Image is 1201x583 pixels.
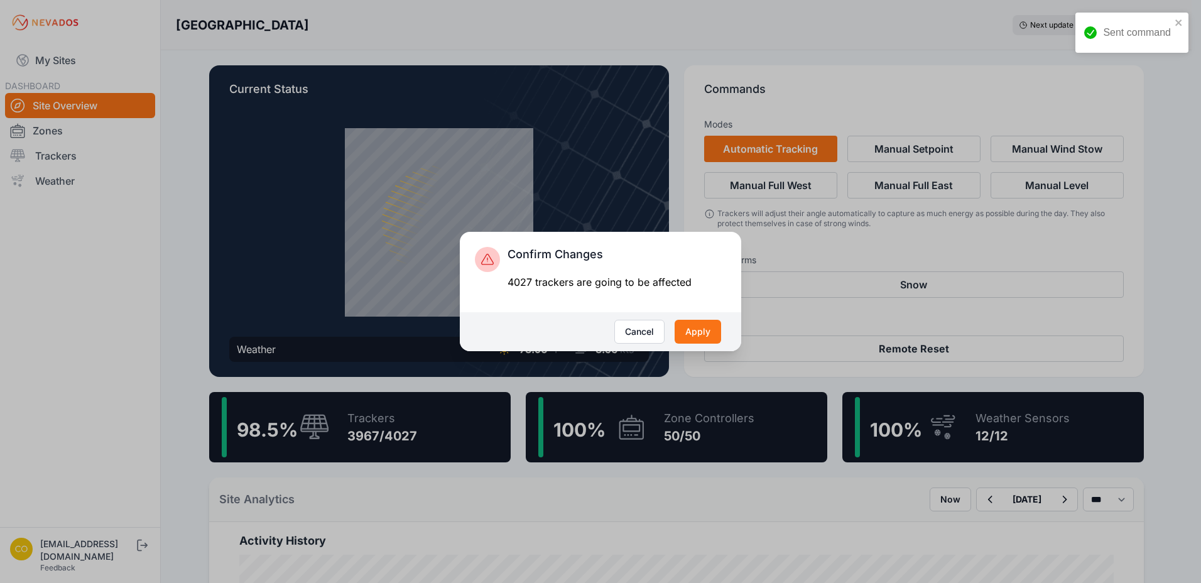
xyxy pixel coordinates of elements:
[1103,25,1171,40] div: Sent command
[508,247,692,262] h3: Confirm Changes
[675,320,721,344] button: Apply
[508,275,692,290] div: 4027 trackers are going to be affected
[1175,18,1183,28] button: close
[614,320,665,344] button: Cancel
